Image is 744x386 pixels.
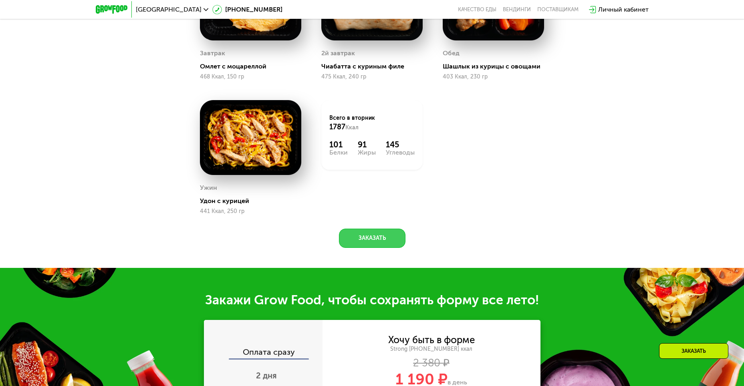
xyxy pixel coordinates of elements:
[200,74,301,80] div: 468 Ккал, 150 гр
[358,149,376,156] div: Жиры
[386,149,415,156] div: Углеводы
[443,62,550,70] div: Шашлык из курицы с овощами
[212,5,282,14] a: [PHONE_NUMBER]
[323,346,540,353] div: Strong [PHONE_NUMBER] ккал
[537,6,579,13] div: поставщикам
[329,140,348,149] div: 101
[205,348,323,358] div: Оплата сразу
[339,229,405,248] button: Заказать
[321,47,355,59] div: 2й завтрак
[443,47,460,59] div: Обед
[200,182,217,194] div: Ужин
[598,5,649,14] div: Личный кабинет
[329,149,348,156] div: Белки
[388,336,475,344] div: Хочу быть в форме
[458,6,496,13] a: Качество еды
[200,197,308,205] div: Удон с курицей
[321,74,423,80] div: 475 Ккал, 240 гр
[329,123,345,131] span: 1787
[329,114,415,132] div: Всего в вторник
[386,140,415,149] div: 145
[358,140,376,149] div: 91
[503,6,531,13] a: Вендинги
[136,6,202,13] span: [GEOGRAPHIC_DATA]
[345,124,359,131] span: Ккал
[659,343,728,359] div: Заказать
[200,208,301,215] div: 441 Ккал, 250 гр
[448,378,467,386] span: в день
[323,359,540,368] div: 2 380 ₽
[256,371,277,380] span: 2 дня
[200,47,225,59] div: Завтрак
[443,74,544,80] div: 403 Ккал, 230 гр
[321,62,429,70] div: Чиабатта с куриным филе
[200,62,308,70] div: Омлет с моцареллой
